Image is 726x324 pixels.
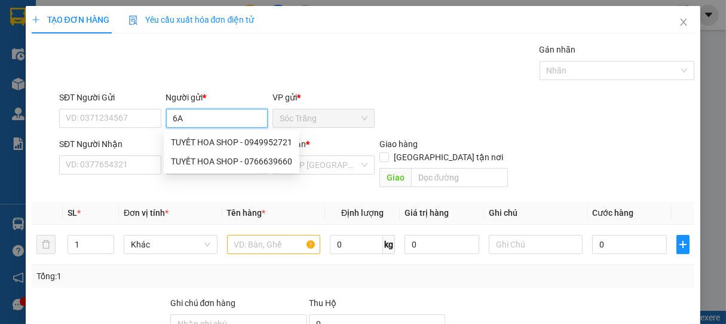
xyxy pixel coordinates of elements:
span: close [679,17,688,27]
span: Cước hàng [592,208,633,218]
div: TUYẾT HOA SHOP - 0766639660 [164,152,299,171]
span: Yêu cầu xuất hóa đơn điện tử [128,15,255,25]
span: environment [6,80,14,88]
span: TẠO ĐƠN HÀNG [32,15,109,25]
span: SL [68,208,77,218]
img: logo.jpg [6,6,48,48]
button: plus [676,235,690,254]
input: Dọc đường [411,168,508,187]
button: Close [667,6,700,39]
th: Ghi chú [484,201,587,225]
span: Khác [131,236,210,253]
input: Ghi Chú [489,235,582,254]
span: Giao hàng [379,139,418,149]
div: TUYẾT HOA SHOP - 0949952721 [164,133,299,152]
div: TUYẾT HOA SHOP - 0949952721 [171,136,292,149]
input: 0 [405,235,479,254]
label: Gán nhãn [540,45,576,54]
span: Giao [379,168,411,187]
img: icon [128,16,138,25]
div: VP gửi [272,91,375,104]
span: Sóc Trăng [280,109,367,127]
li: Vĩnh Thành (Sóc Trăng) [6,6,173,51]
div: SĐT Người Gửi [59,91,161,104]
span: environment [82,80,91,88]
span: Tên hàng [227,208,266,218]
div: Người gửi [166,91,268,104]
span: Đơn vị tính [124,208,169,218]
span: kg [383,235,395,254]
button: delete [36,235,56,254]
span: [GEOGRAPHIC_DATA] tận nơi [389,151,508,164]
li: VP Sóc Trăng [6,65,82,78]
span: Thu Hộ [309,298,336,308]
li: VP Quận 8 [82,65,159,78]
div: TUYẾT HOA SHOP - 0766639660 [171,155,292,168]
span: plus [677,240,690,249]
span: Định lượng [341,208,384,218]
div: SĐT Người Nhận [59,137,161,151]
div: Tổng: 1 [36,270,281,283]
span: Giá trị hàng [405,208,449,218]
label: Ghi chú đơn hàng [170,298,236,308]
input: VD: Bàn, Ghế [227,235,320,254]
span: plus [32,16,40,24]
